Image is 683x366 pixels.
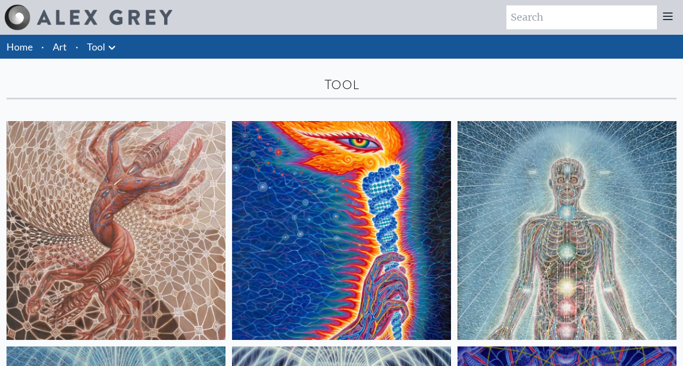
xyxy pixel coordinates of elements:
div: Tool [7,76,676,93]
a: Tool [87,39,105,54]
li: · [71,35,83,59]
a: Home [7,41,33,53]
a: Art [53,39,67,54]
input: Search [506,5,657,29]
li: · [37,35,48,59]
